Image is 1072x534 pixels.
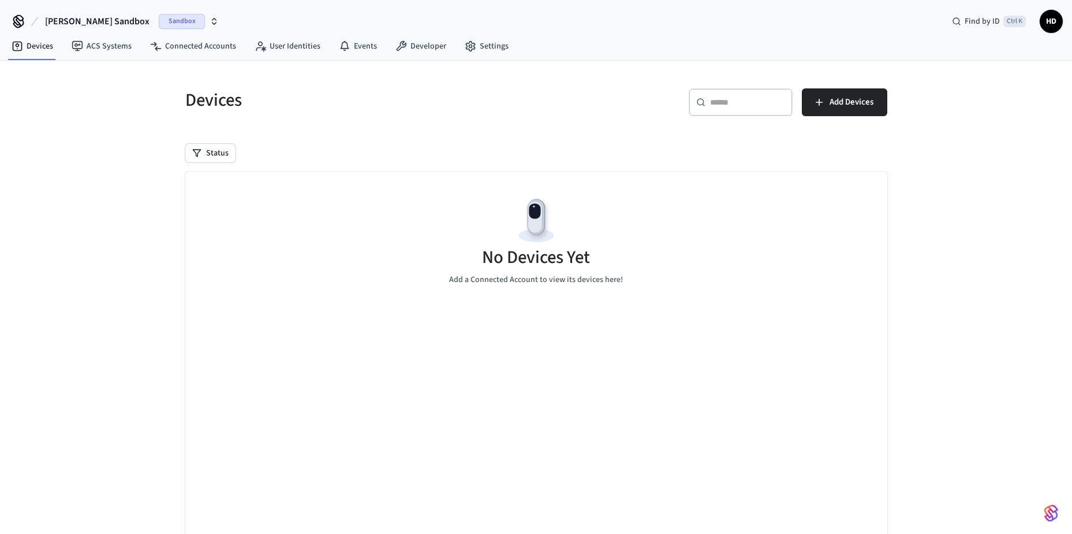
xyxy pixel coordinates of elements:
[62,36,141,57] a: ACS Systems
[245,36,330,57] a: User Identities
[482,246,590,269] h5: No Devices Yet
[185,144,236,162] button: Status
[449,274,623,286] p: Add a Connected Account to view its devices here!
[802,88,887,116] button: Add Devices
[330,36,386,57] a: Events
[1044,504,1058,522] img: SeamLogoGradient.69752ec5.svg
[1003,16,1026,27] span: Ctrl K
[141,36,245,57] a: Connected Accounts
[185,88,529,112] h5: Devices
[965,16,1000,27] span: Find by ID
[943,11,1035,32] div: Find by IDCtrl K
[510,195,562,247] img: Devices Empty State
[159,14,205,29] span: Sandbox
[455,36,518,57] a: Settings
[1041,11,1062,32] span: HD
[830,95,873,110] span: Add Devices
[1040,10,1063,33] button: HD
[2,36,62,57] a: Devices
[45,14,150,28] span: [PERSON_NAME] Sandbox
[386,36,455,57] a: Developer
